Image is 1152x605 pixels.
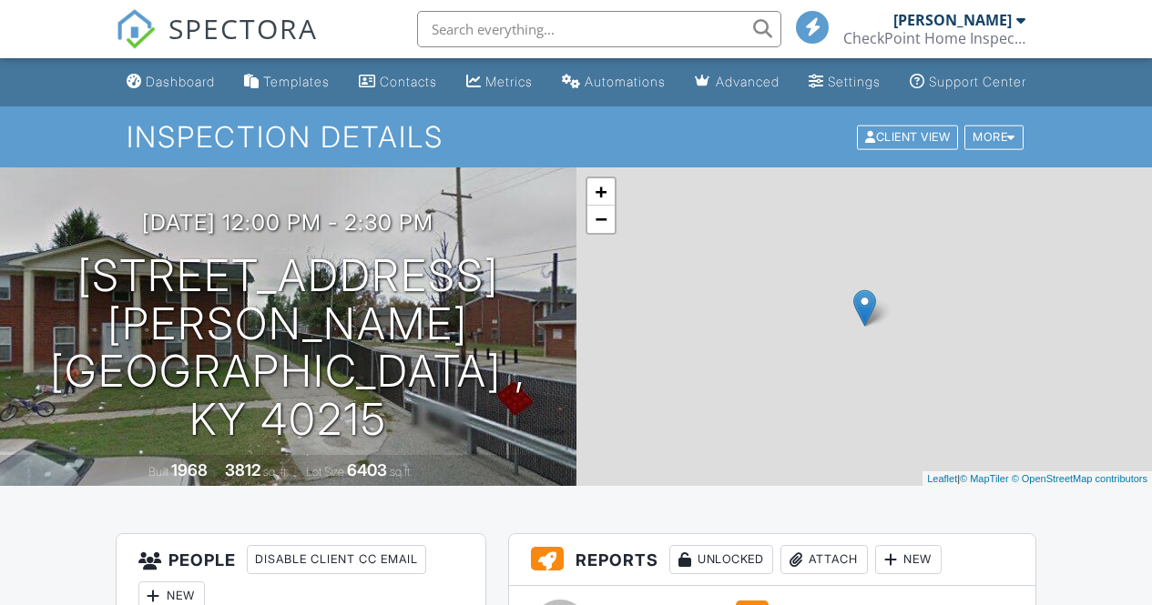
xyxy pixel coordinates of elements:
[171,460,208,479] div: 1968
[669,545,773,574] div: Unlocked
[380,74,437,89] div: Contacts
[352,66,444,99] a: Contacts
[780,545,868,574] div: Attach
[929,74,1026,89] div: Support Center
[555,66,673,99] a: Automations (Basic)
[148,465,168,479] span: Built
[587,206,615,233] a: Zoom out
[828,74,881,89] div: Settings
[263,74,330,89] div: Templates
[857,125,958,149] div: Client View
[237,66,337,99] a: Templates
[459,66,540,99] a: Metrics
[247,545,426,574] div: Disable Client CC Email
[893,11,1012,29] div: [PERSON_NAME]
[927,473,957,484] a: Leaflet
[585,74,666,89] div: Automations
[587,178,615,206] a: Zoom in
[116,25,318,63] a: SPECTORA
[875,545,942,574] div: New
[142,210,433,235] h3: [DATE] 12:00 pm - 2:30 pm
[417,11,781,47] input: Search everything...
[688,66,787,99] a: Advanced
[801,66,888,99] a: Settings
[902,66,1034,99] a: Support Center
[1012,473,1147,484] a: © OpenStreetMap contributors
[964,125,1024,149] div: More
[390,465,413,479] span: sq.ft.
[960,473,1009,484] a: © MapTiler
[146,74,215,89] div: Dashboard
[29,252,547,444] h1: [STREET_ADDRESS][PERSON_NAME] [GEOGRAPHIC_DATA] , Ky 40215
[168,9,318,47] span: SPECTORA
[347,460,387,479] div: 6403
[923,471,1152,487] div: |
[116,9,156,49] img: The Best Home Inspection Software - Spectora
[855,129,963,143] a: Client View
[306,465,344,479] span: Lot Size
[119,66,222,99] a: Dashboard
[225,460,260,479] div: 3812
[509,534,1035,586] h3: Reports
[263,465,289,479] span: sq. ft.
[716,74,780,89] div: Advanced
[127,121,1025,153] h1: Inspection Details
[843,29,1025,47] div: CheckPoint Home Inspections,LLC
[485,74,533,89] div: Metrics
